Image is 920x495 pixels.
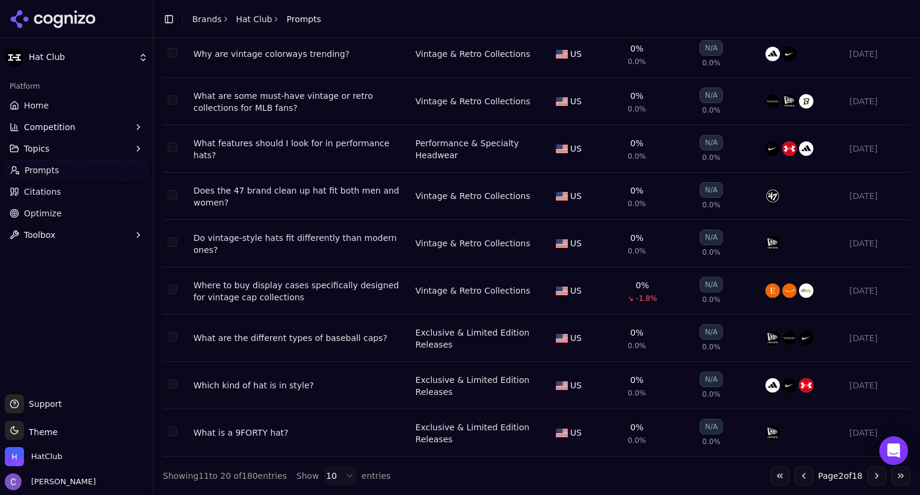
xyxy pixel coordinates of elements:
span: Citations [24,186,61,198]
button: Select row 116 [168,48,177,58]
button: Select row 165 [168,285,177,294]
a: Citations [5,182,148,201]
span: Optimize [24,207,62,219]
div: 0% [630,421,643,433]
span: 0.0% [702,295,721,304]
span: 0.0% [628,104,646,114]
div: N/A [700,372,723,387]
div: [DATE] [849,95,906,107]
span: Home [24,99,49,111]
span: [PERSON_NAME] [26,476,96,487]
img: US flag [556,428,568,437]
span: US [570,379,582,391]
div: [DATE] [849,427,906,439]
a: What features should I look for in performance hats? [193,137,406,161]
img: US flag [556,239,568,248]
img: US flag [556,286,568,295]
img: new era [765,236,780,250]
span: Prompts [286,13,321,25]
a: Vintage & Retro Collections [416,190,531,202]
span: Toolbox [24,229,56,241]
a: Exclusive & Limited Edition Releases [416,421,546,445]
img: adidas [799,141,813,156]
img: nike [765,141,780,156]
img: mlb shop [799,94,813,108]
nav: breadcrumb [192,13,321,25]
button: Select row 134 [168,143,177,152]
span: 0.0% [702,105,721,115]
img: nike [782,378,797,393]
button: Select row 176 [168,427,177,436]
div: [DATE] [849,379,906,391]
a: Performance & Specialty Headwear [416,137,546,161]
a: Where to buy display cases specifically designed for vintage cap collections [193,279,406,303]
button: Select row 162 [168,237,177,247]
span: US [570,285,582,297]
a: Vintage & Retro Collections [416,95,531,107]
a: Vintage & Retro Collections [416,237,531,249]
span: US [570,332,582,344]
span: 0.0% [702,342,721,352]
img: mitchell & ness [765,94,780,108]
span: 0.0% [628,436,646,445]
span: 0.0% [702,437,721,446]
div: Exclusive & Limited Edition Releases [416,374,546,398]
span: ↘ [628,294,634,303]
span: 0.0% [702,248,721,257]
img: US flag [556,192,568,201]
span: Prompts [25,164,59,176]
span: US [570,237,582,249]
button: Select row 119 [168,95,177,105]
span: 0.0% [702,153,721,162]
div: N/A [700,230,723,245]
div: N/A [700,182,723,198]
span: US [570,190,582,202]
div: What are some must-have vintage or retro collections for MLB fans? [193,90,406,114]
button: Open user button [5,473,96,490]
img: US flag [556,334,568,343]
div: Which kind of hat is in style? [193,379,406,391]
div: [DATE] [849,332,906,344]
a: Vintage & Retro Collections [416,48,531,60]
div: 0% [630,90,643,102]
span: -1.8% [636,294,657,303]
span: 0.0% [628,199,646,209]
img: new era [782,94,797,108]
div: Platform [5,77,148,96]
span: Hat Club [29,52,134,63]
span: US [570,427,582,439]
img: new era [765,425,780,440]
span: US [570,143,582,155]
div: [DATE] [849,143,906,155]
div: N/A [700,419,723,434]
button: Select row 159 [168,190,177,200]
a: Exclusive & Limited Edition Releases [416,327,546,351]
div: Do vintage-style hats fit differently than modern ones? [193,232,406,256]
img: nike [799,331,813,345]
span: 0.0% [702,58,721,68]
div: [DATE] [849,48,906,60]
div: 0% [630,185,643,197]
div: 0% [630,43,643,55]
img: US flag [556,50,568,59]
div: N/A [700,87,723,103]
img: under armour [782,141,797,156]
button: Competition [5,117,148,137]
a: What is a 9FORTY hat? [193,427,406,439]
div: 0% [630,232,643,244]
button: Select row 172 [168,332,177,342]
button: Select row 173 [168,379,177,389]
span: US [570,95,582,107]
a: Does the 47 brand clean up hat fit both men and women? [193,185,406,209]
a: Vintage & Retro Collections [416,285,531,297]
div: What are the different types of baseball caps? [193,332,406,344]
div: [DATE] [849,237,906,249]
img: nike [782,47,797,61]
